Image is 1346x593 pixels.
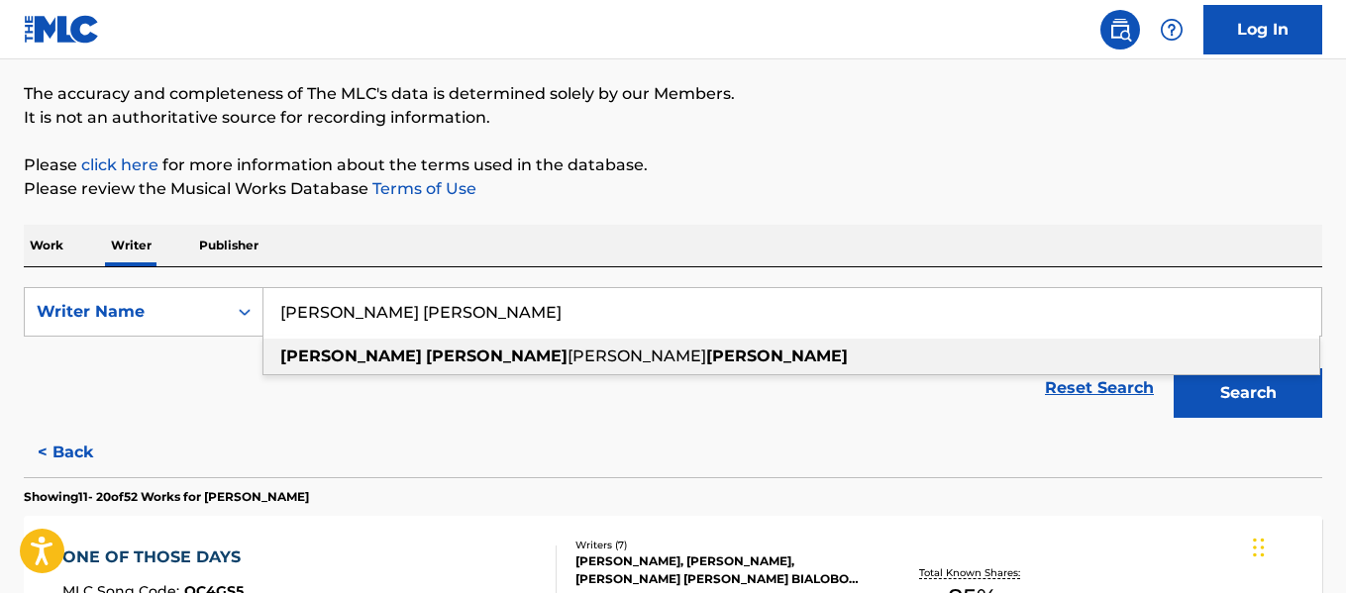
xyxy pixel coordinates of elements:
[575,538,865,552] div: Writers ( 7 )
[105,225,157,266] p: Writer
[368,179,476,198] a: Terms of Use
[280,346,422,365] strong: [PERSON_NAME]
[1035,366,1164,410] a: Reset Search
[24,177,1322,201] p: Please review the Musical Works Database
[24,287,1322,428] form: Search Form
[24,15,100,44] img: MLC Logo
[706,346,848,365] strong: [PERSON_NAME]
[24,225,69,266] p: Work
[24,488,309,506] p: Showing 11 - 20 of 52 Works for [PERSON_NAME]
[62,545,251,569] div: ONE OF THOSE DAYS
[81,155,158,174] a: click here
[575,552,865,588] div: [PERSON_NAME], [PERSON_NAME], [PERSON_NAME] [PERSON_NAME] BIALOBOS, [PERSON_NAME], [PERSON_NAME]
[1247,498,1346,593] iframe: Chat Widget
[1108,18,1132,42] img: search
[1160,18,1184,42] img: help
[24,428,143,477] button: < Back
[1203,5,1322,54] a: Log In
[568,346,706,365] span: [PERSON_NAME]
[24,82,1322,106] p: The accuracy and completeness of The MLC's data is determined solely by our Members.
[1253,518,1265,577] div: Drag
[193,225,264,266] p: Publisher
[1152,10,1191,49] div: Help
[1100,10,1140,49] a: Public Search
[919,565,1025,580] p: Total Known Shares:
[37,300,215,324] div: Writer Name
[24,106,1322,130] p: It is not an authoritative source for recording information.
[24,153,1322,177] p: Please for more information about the terms used in the database.
[426,346,568,365] strong: [PERSON_NAME]
[1174,368,1322,418] button: Search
